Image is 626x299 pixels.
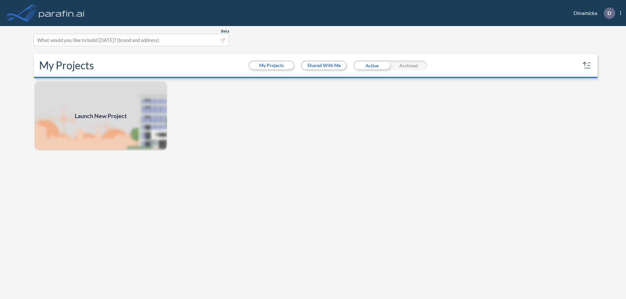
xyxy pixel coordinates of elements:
[564,7,621,19] div: Dinamicka
[221,29,229,34] span: Beta
[34,81,168,151] a: Launch New Project
[582,60,592,71] button: sort
[37,7,86,20] img: logo
[34,81,168,151] img: add
[75,112,127,120] span: Launch New Project
[39,59,94,72] h2: My Projects
[607,10,611,16] p: D
[390,61,427,70] div: Archived
[353,61,390,70] div: Active
[302,61,346,69] button: Shared With Me
[249,61,293,69] button: My Projects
